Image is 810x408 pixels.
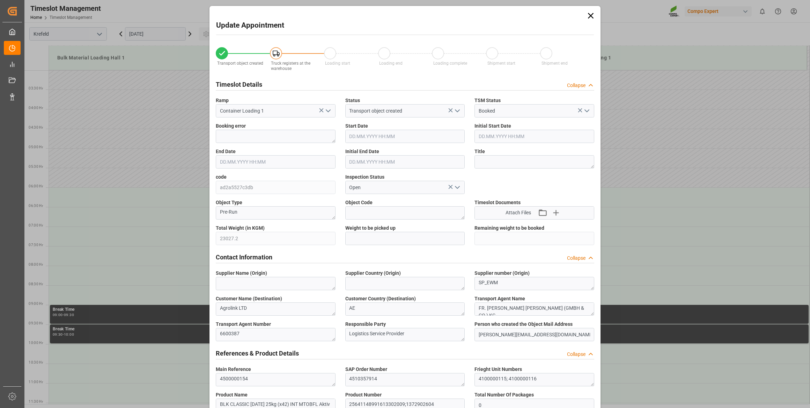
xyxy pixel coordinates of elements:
[325,61,350,66] span: Loading start
[506,209,531,216] span: Attach Files
[216,321,271,328] span: Transport Agent Number
[474,391,534,399] span: Total Number Of Packages
[474,373,594,386] textarea: 4100000115; 4100000116
[345,366,387,373] span: SAP Order Number
[581,106,591,116] button: open menu
[474,366,522,373] span: Frieght Unit Numbers
[216,349,299,358] h2: References & Product Details
[216,206,336,220] textarea: Pre-Run
[345,199,373,206] span: Object Code
[345,328,465,341] textarea: Logistics Service Provider
[216,270,267,277] span: Supplier Name (Origin)
[322,106,333,116] button: open menu
[379,61,403,66] span: Loading end
[216,20,284,31] h2: Update Appointment
[345,270,401,277] span: Supplier Country (Origin)
[345,155,465,169] input: DD.MM.YYYY HH:MM
[474,199,521,206] span: Timeslot Documents
[452,106,462,116] button: open menu
[345,295,416,302] span: Customer Country (Destination)
[216,97,229,104] span: Ramp
[345,321,386,328] span: Responsible Party
[345,104,465,117] input: Type to search/select
[474,148,485,155] span: Title
[567,82,586,89] div: Collapse
[216,373,336,386] textarea: 4500000154
[345,224,396,232] span: Weight to be picked up
[345,391,382,399] span: Product Number
[345,148,379,155] span: Initial End Date
[474,295,525,302] span: Transport Agent Name
[345,302,465,316] textarea: AE
[474,97,501,104] span: TSM Status
[216,252,272,262] h2: Contact Information
[216,199,242,206] span: Object Type
[474,224,544,232] span: Remaining weight to be booked
[216,173,227,181] span: code
[216,104,336,117] input: Type to search/select
[542,61,568,66] span: Shipment end
[216,302,336,316] textarea: Agrolink LTD
[216,295,282,302] span: Customer Name (Destination)
[216,148,236,155] span: End Date
[345,373,465,386] textarea: 4510357914
[567,255,586,262] div: Collapse
[474,277,594,290] textarea: SP_EWM
[474,321,573,328] span: Person who created the Object Mail Address
[474,302,594,316] textarea: FR. [PERSON_NAME] [PERSON_NAME] (GMBH & CO.) KG
[216,155,336,169] input: DD.MM.YYYY HH:MM
[345,173,384,181] span: Inspection Status
[216,328,336,341] textarea: 6600387
[487,61,515,66] span: Shipment start
[216,122,246,130] span: Booking error
[216,80,262,89] h2: Timeslot Details
[345,122,368,130] span: Start Date
[474,130,594,143] input: DD.MM.YYYY HH:MM
[216,224,265,232] span: Total Weight (in KGM)
[271,61,310,71] span: Truck registers at the warehouse
[345,130,465,143] input: DD.MM.YYYY HH:MM
[217,61,263,66] span: Transport object created
[474,270,530,277] span: Supplier number (Origin)
[216,366,251,373] span: Main Reference
[433,61,467,66] span: Loading complete
[474,122,511,130] span: Initial Start Date
[216,391,248,399] span: Product Name
[452,182,462,193] button: open menu
[345,97,360,104] span: Status
[567,351,586,358] div: Collapse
